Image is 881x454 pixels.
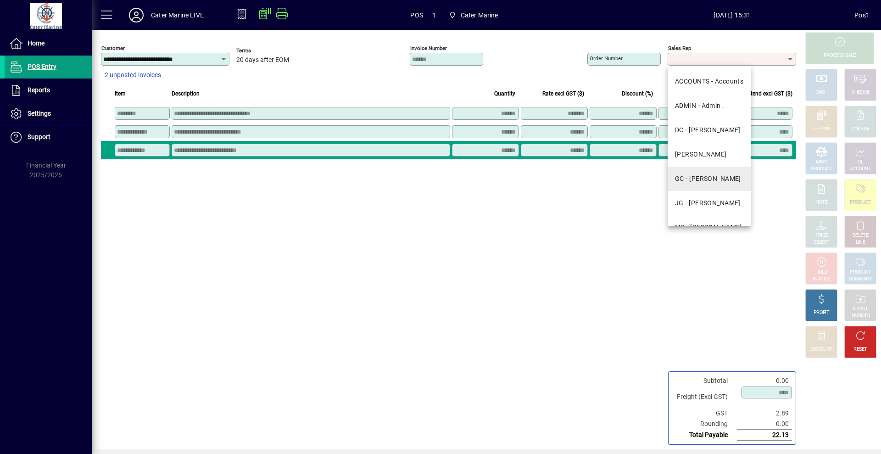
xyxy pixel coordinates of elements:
a: Reports [5,79,92,102]
div: Cater Marine LIVE [151,8,204,22]
div: PROCESS SALE [824,52,856,59]
div: INVOICE [813,276,830,283]
td: Subtotal [672,376,737,386]
span: Reports [28,86,50,94]
span: [DATE] 15:31 [610,8,855,22]
mat-option: GC - Gerard Cantin [668,167,751,191]
span: Cater Marine [445,7,502,23]
mat-option: ACCOUNTS - Accounts [668,69,751,94]
div: RECALL [853,306,869,313]
a: Support [5,126,92,149]
div: NOTE [815,199,827,206]
div: SELECT [814,239,830,246]
div: CHEQUE [852,89,869,96]
div: Pos1 [854,8,870,22]
span: 1 [432,8,436,22]
td: 0.00 [737,376,792,386]
div: DISCOUNT [810,346,832,353]
div: EFTPOS [813,126,830,133]
div: SUMMARY [849,276,872,283]
div: ADMIN - Admin . [675,101,725,111]
div: HOLD [815,269,827,276]
span: Terms [236,48,291,54]
div: [PERSON_NAME] [675,150,727,159]
span: Rate excl GST ($) [542,89,584,99]
mat-option: DC - Dan Cleaver [668,118,751,142]
div: MP - [PERSON_NAME] [675,223,742,232]
div: DC - [PERSON_NAME] [675,125,741,135]
mat-option: ADMIN - Admin . [668,94,751,118]
button: Profile [122,7,151,23]
div: GL [858,159,864,166]
div: INVOICES [850,313,870,319]
span: Home [28,39,45,47]
span: Cater Marine [461,8,498,22]
div: JG - [PERSON_NAME] [675,198,741,208]
td: Rounding [672,419,737,430]
div: CASH [815,89,827,96]
mat-label: Invoice number [410,45,447,51]
div: PRODUCT [850,199,870,206]
td: GST [672,408,737,419]
mat-option: DEB - Debbie McQuarters [668,142,751,167]
span: 20 days after EOM [236,56,289,64]
mat-option: JG - John Giles [668,191,751,215]
mat-label: Sales rep [668,45,691,51]
span: POS Entry [28,63,56,70]
a: Settings [5,102,92,125]
div: DELETE [853,232,868,239]
a: Home [5,32,92,55]
mat-option: MP - Margaret Pierce [668,215,751,240]
div: PRODUCT [811,166,831,173]
span: Description [172,89,200,99]
button: 2 unposted invoices [101,67,165,84]
span: POS [410,8,423,22]
div: PRICE [815,232,828,239]
span: Discount (%) [622,89,653,99]
div: PRODUCT [850,269,870,276]
div: LINE [856,239,865,246]
mat-label: Customer [101,45,125,51]
td: Freight (Excl GST) [672,386,737,408]
span: Quantity [494,89,515,99]
div: ACCOUNT [850,166,871,173]
span: Support [28,133,50,140]
td: Total Payable [672,430,737,441]
div: MISC [816,159,827,166]
mat-label: Order number [590,55,623,62]
td: 22.13 [737,430,792,441]
span: Settings [28,110,51,117]
div: PROFIT [814,309,829,316]
div: ACCOUNTS - Accounts [675,77,743,86]
div: GC - [PERSON_NAME] [675,174,741,184]
span: Extend excl GST ($) [745,89,792,99]
div: RESET [853,346,867,353]
td: 0.00 [737,419,792,430]
span: 2 unposted invoices [105,70,161,80]
td: 2.89 [737,408,792,419]
span: Item [115,89,126,99]
div: CHARGE [852,126,870,133]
